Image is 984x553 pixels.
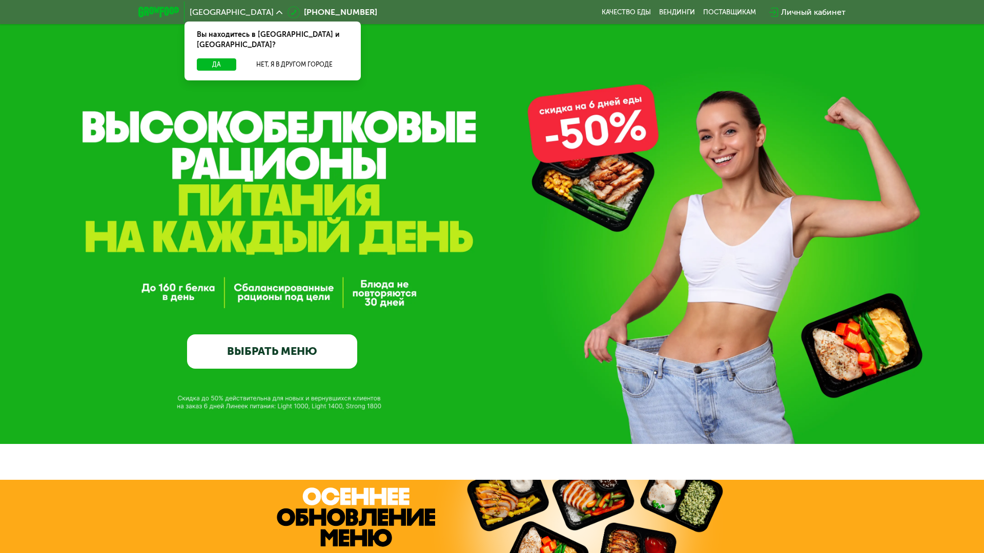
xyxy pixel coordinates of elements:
[659,8,695,16] a: Вендинги
[602,8,651,16] a: Качество еды
[190,8,274,16] span: [GEOGRAPHIC_DATA]
[703,8,756,16] div: поставщикам
[197,58,236,71] button: Да
[288,6,377,18] a: [PHONE_NUMBER]
[184,22,361,58] div: Вы находитесь в [GEOGRAPHIC_DATA] и [GEOGRAPHIC_DATA]?
[240,58,348,71] button: Нет, я в другом городе
[781,6,846,18] div: Личный кабинет
[187,334,357,369] a: ВЫБРАТЬ МЕНЮ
